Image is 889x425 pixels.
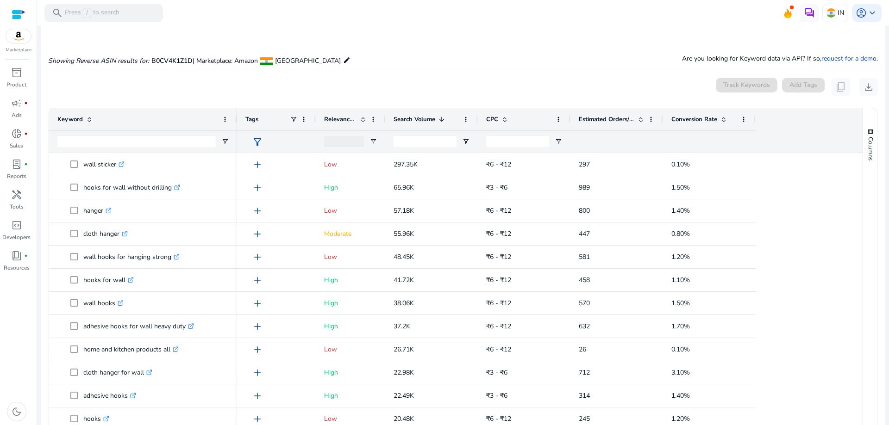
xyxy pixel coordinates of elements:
[83,363,152,382] p: cloth hanger for wall
[486,229,511,238] span: ₹6 - ₹12
[394,229,414,238] span: 55.96K
[252,275,263,286] span: add
[394,115,435,123] span: Search Volume
[7,172,26,180] p: Reports
[579,276,590,284] span: 458
[252,136,263,148] span: filter_alt
[275,56,341,65] span: [GEOGRAPHIC_DATA]
[83,317,194,336] p: adhesive hooks for wall heavy duty
[11,220,22,231] span: code_blocks
[252,228,263,240] span: add
[11,189,22,200] span: handyman
[394,414,414,423] span: 20.48K
[579,391,590,400] span: 314
[83,224,128,243] p: cloth hanger
[83,155,125,174] p: wall sticker
[324,155,377,174] p: Low
[252,159,263,170] span: add
[324,201,377,220] p: Low
[394,253,414,261] span: 48.45K
[821,54,876,63] a: request for a demo
[324,115,357,123] span: Relevance Score
[83,201,112,220] p: hanger
[6,80,26,89] p: Product
[486,183,507,192] span: ₹3 - ₹6
[486,368,507,377] span: ₹3 - ₹6
[343,55,351,66] mat-icon: edit
[579,345,586,354] span: 26
[394,136,457,147] input: Search Volume Filter Input
[579,160,590,169] span: 297
[324,247,377,266] p: Low
[867,7,878,18] span: keyboard_arrow_down
[252,182,263,193] span: add
[83,386,136,405] p: adhesive hooks
[2,233,31,241] p: Developers
[394,206,414,215] span: 57.18K
[856,7,867,18] span: account_circle
[12,111,22,119] p: Ads
[579,322,590,331] span: 632
[394,276,414,284] span: 41.72K
[486,115,498,123] span: CPC
[324,363,377,382] p: High
[671,276,690,284] span: 1.10%
[65,8,119,18] p: Press to search
[83,247,180,266] p: wall hooks for hanging strong
[252,205,263,216] span: add
[394,322,410,331] span: 37.2K
[221,138,229,145] button: Open Filter Menu
[24,162,28,166] span: fiber_manual_record
[24,101,28,105] span: fiber_manual_record
[252,298,263,309] span: add
[83,271,134,289] p: hooks for wall
[394,368,414,377] span: 22.98K
[252,344,263,355] span: add
[671,414,690,423] span: 1.20%
[579,206,590,215] span: 800
[394,160,418,169] span: 297.35K
[252,390,263,401] span: add
[6,47,31,54] p: Marketplace
[52,7,63,18] span: search
[859,78,878,96] button: download
[579,368,590,377] span: 712
[151,56,193,65] span: B0CV4K1Z1D
[671,345,690,354] span: 0.10%
[671,322,690,331] span: 1.70%
[486,160,511,169] span: ₹6 - ₹12
[671,183,690,192] span: 1.50%
[11,250,22,261] span: book_4
[4,264,30,272] p: Resources
[671,253,690,261] span: 1.20%
[252,321,263,332] span: add
[671,229,690,238] span: 0.80%
[486,276,511,284] span: ₹6 - ₹12
[671,206,690,215] span: 1.40%
[863,81,874,92] span: download
[671,391,690,400] span: 1.40%
[11,67,22,78] span: inventory_2
[252,367,263,378] span: add
[57,136,216,147] input: Keyword Filter Input
[324,317,377,336] p: High
[671,299,690,308] span: 1.50%
[579,414,590,423] span: 245
[324,340,377,359] p: Low
[486,136,549,147] input: CPC Filter Input
[83,340,179,359] p: home and kitchen products all
[48,56,149,65] i: Showing Reverse ASIN results for:
[671,160,690,169] span: 0.10%
[671,368,690,377] span: 3.10%
[838,5,844,21] p: IN
[486,299,511,308] span: ₹6 - ₹12
[324,178,377,197] p: High
[6,29,31,43] img: amazon.svg
[579,299,590,308] span: 570
[24,132,28,136] span: fiber_manual_record
[579,229,590,238] span: 447
[11,128,22,139] span: donut_small
[83,294,124,313] p: wall hooks
[10,142,23,150] p: Sales
[245,115,258,123] span: Tags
